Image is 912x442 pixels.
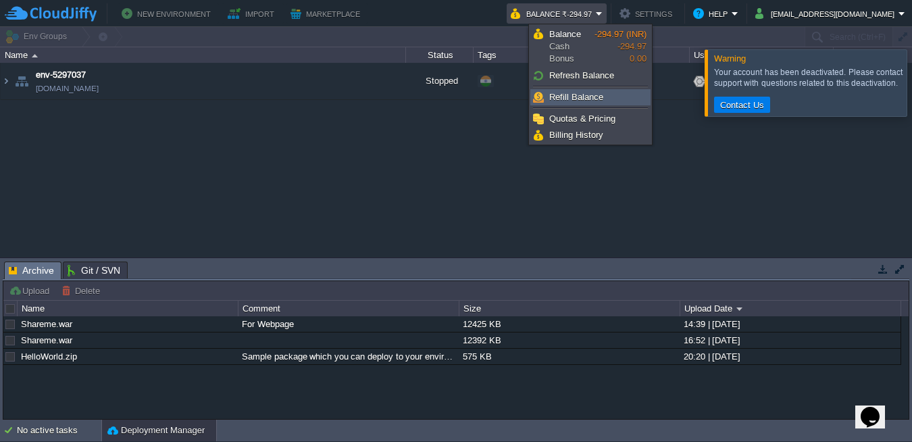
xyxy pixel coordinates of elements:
[531,128,650,143] a: Billing History
[714,67,903,89] div: Your account has been deactivated. Please contact support with questions related to this deactiva...
[12,63,31,99] img: AMDAwAAAACH5BAEAAAAALAAAAAABAAEAAAICRAEAOw==
[594,29,647,39] span: -294.97 (INR)
[549,70,614,80] span: Refresh Balance
[474,47,689,63] div: Tags
[460,301,680,316] div: Size
[122,5,215,22] button: New Environment
[531,26,650,67] a: BalanceCashBonus-294.97 (INR)-294.970.00
[716,99,768,111] button: Contact Us
[5,5,97,22] img: CloudJiffy
[238,349,458,364] div: Sample package which you can deploy to your environment. Feel free to delete and upload a package...
[459,316,679,332] div: 12425 KB
[693,5,732,22] button: Help
[681,301,901,316] div: Upload Date
[406,63,474,99] div: Stopped
[690,47,833,63] div: Usage
[238,316,458,332] div: For Webpage
[549,114,615,124] span: Quotas & Pricing
[680,349,900,364] div: 20:20 | [DATE]
[68,262,120,278] span: Git / SVN
[594,29,647,64] span: -294.97 0.00
[9,285,53,297] button: Upload
[407,47,473,63] div: Status
[61,285,104,297] button: Delete
[1,63,11,99] img: AMDAwAAAACH5BAEAAAAALAAAAAABAAEAAAICRAEAOw==
[680,333,900,348] div: 16:52 | [DATE]
[21,351,77,362] a: HelloWorld.zip
[855,388,898,428] iframe: chat widget
[531,68,650,83] a: Refresh Balance
[549,29,581,39] span: Balance
[459,349,679,364] div: 575 KB
[228,5,278,22] button: Import
[21,335,72,345] a: Shareme.war
[21,319,72,329] a: Shareme.war
[511,5,596,22] button: Balance ₹-294.97
[18,301,238,316] div: Name
[36,68,86,82] a: env-5297037
[239,301,459,316] div: Comment
[1,47,405,63] div: Name
[36,82,99,95] a: [DOMAIN_NAME]
[531,112,650,126] a: Quotas & Pricing
[9,262,54,279] span: Archive
[755,5,898,22] button: [EMAIL_ADDRESS][DOMAIN_NAME]
[549,28,594,65] span: Cash Bonus
[680,316,900,332] div: 14:39 | [DATE]
[714,53,746,64] span: Warning
[17,420,101,441] div: No active tasks
[290,5,364,22] button: Marketplace
[549,130,603,140] span: Billing History
[531,90,650,105] a: Refill Balance
[619,5,676,22] button: Settings
[107,424,205,437] button: Deployment Manager
[32,54,38,57] img: AMDAwAAAACH5BAEAAAAALAAAAAABAAEAAAICRAEAOw==
[549,92,603,102] span: Refill Balance
[459,333,679,348] div: 12392 KB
